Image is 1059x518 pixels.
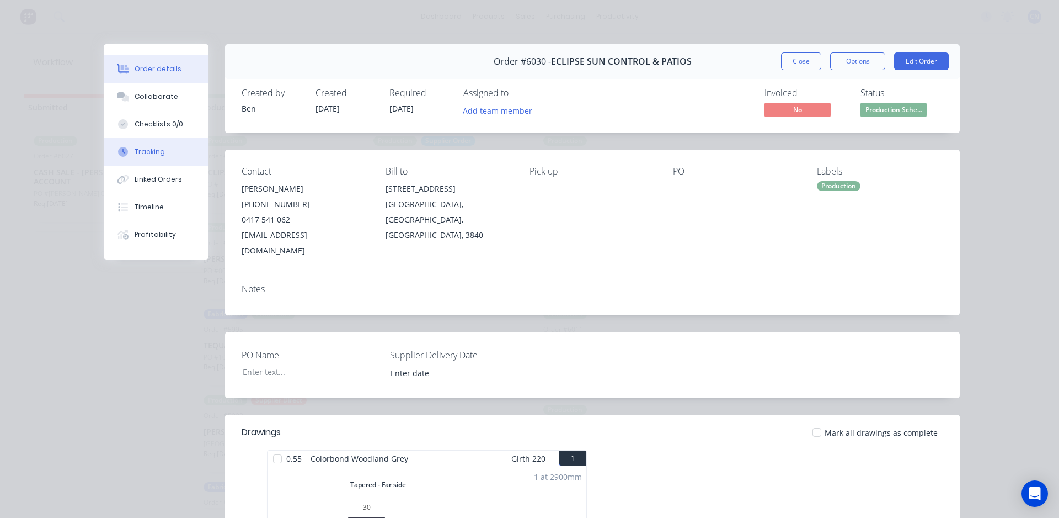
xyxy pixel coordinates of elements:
[306,451,413,467] span: Colorbond Woodland Grey
[511,451,545,467] span: Girth 220
[551,56,692,67] span: ECLIPSE SUN CONTROL & PATIOS
[135,64,181,74] div: Order details
[242,284,943,294] div: Notes
[104,193,208,221] button: Timeline
[242,348,379,362] label: PO Name
[389,88,450,98] div: Required
[457,103,538,118] button: Add team member
[315,88,376,98] div: Created
[860,103,927,117] span: Production Sche...
[135,119,183,129] div: Checklists 0/0
[242,212,368,228] div: 0417 541 062
[494,56,551,67] span: Order #6030 -
[135,147,165,157] div: Tracking
[242,103,302,114] div: Ben
[559,451,586,466] button: 1
[282,451,306,467] span: 0.55
[135,230,176,240] div: Profitability
[894,52,949,70] button: Edit Order
[463,103,538,118] button: Add team member
[104,166,208,193] button: Linked Orders
[242,426,281,439] div: Drawings
[764,88,847,98] div: Invoiced
[135,175,182,184] div: Linked Orders
[830,52,885,70] button: Options
[860,103,927,119] button: Production Sche...
[242,181,368,258] div: [PERSON_NAME][PHONE_NUMBER]0417 541 062[EMAIL_ADDRESS][DOMAIN_NAME]
[104,83,208,110] button: Collaborate
[529,166,656,177] div: Pick up
[673,166,799,177] div: PO
[817,181,860,191] div: Production
[386,166,512,177] div: Bill to
[104,138,208,166] button: Tracking
[386,181,512,243] div: [STREET_ADDRESS][GEOGRAPHIC_DATA], [GEOGRAPHIC_DATA], [GEOGRAPHIC_DATA], 3840
[104,221,208,249] button: Profitability
[390,348,528,362] label: Supplier Delivery Date
[242,228,368,258] div: [EMAIL_ADDRESS][DOMAIN_NAME]
[242,181,368,197] div: [PERSON_NAME]
[242,88,302,98] div: Created by
[104,55,208,83] button: Order details
[386,181,512,197] div: [STREET_ADDRESS]
[860,88,943,98] div: Status
[242,197,368,212] div: [PHONE_NUMBER]
[1021,480,1048,507] div: Open Intercom Messenger
[534,471,582,483] div: 1 at 2900mm
[315,103,340,114] span: [DATE]
[781,52,821,70] button: Close
[386,197,512,243] div: [GEOGRAPHIC_DATA], [GEOGRAPHIC_DATA], [GEOGRAPHIC_DATA], 3840
[104,110,208,138] button: Checklists 0/0
[135,92,178,102] div: Collaborate
[383,364,520,381] input: Enter date
[764,103,831,117] span: No
[135,202,164,212] div: Timeline
[242,166,368,177] div: Contact
[825,427,938,438] span: Mark all drawings as complete
[817,166,943,177] div: Labels
[389,103,414,114] span: [DATE]
[463,88,574,98] div: Assigned to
